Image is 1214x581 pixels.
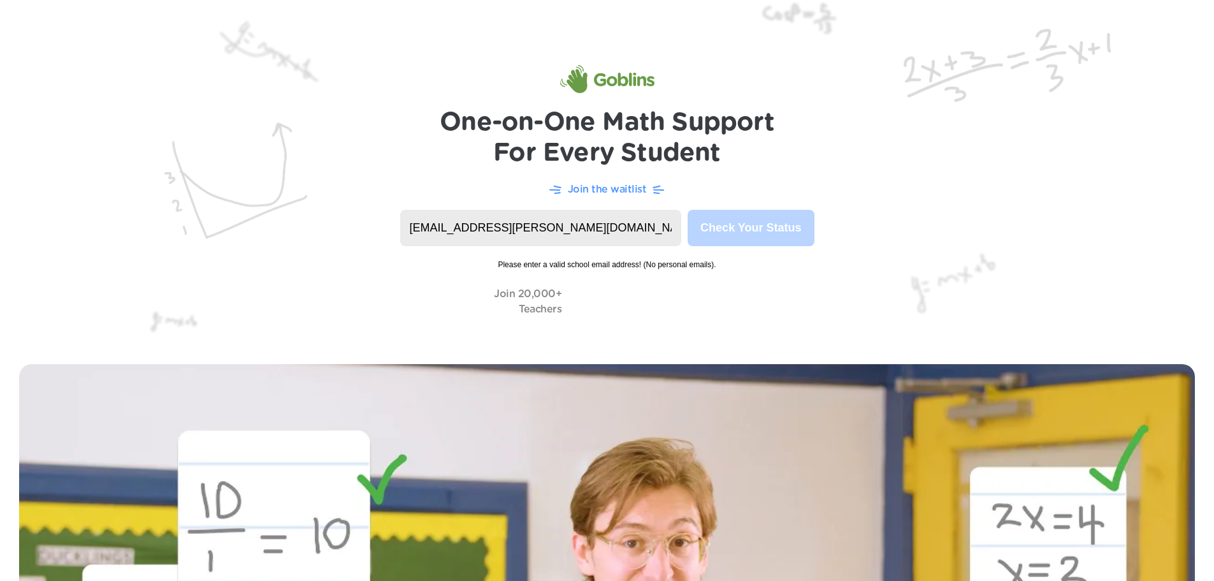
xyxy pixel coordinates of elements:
h1: One-on-One Math Support For Every Student [440,107,774,168]
span: Please enter a valid school email address! (No personal emails). [400,246,814,270]
p: Join the waitlist [568,182,647,197]
button: Check Your Status [688,210,814,246]
input: name@yourschool.org [400,210,682,246]
p: Join 20,000+ Teachers [494,286,561,317]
